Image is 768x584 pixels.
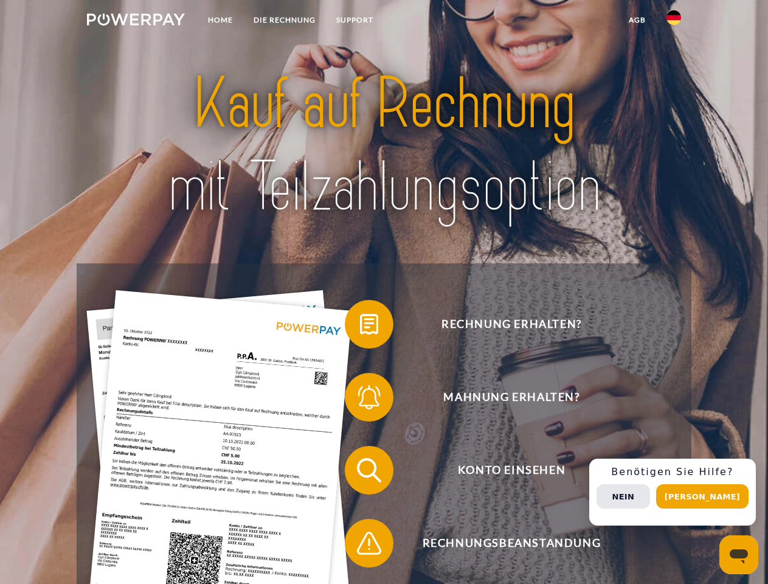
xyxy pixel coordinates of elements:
img: logo-powerpay-white.svg [87,13,185,26]
img: title-powerpay_de.svg [116,58,652,233]
img: qb_bill.svg [354,309,384,339]
button: Konto einsehen [345,446,661,495]
a: DIE RECHNUNG [243,9,326,31]
img: qb_bell.svg [354,382,384,412]
a: Home [198,9,243,31]
img: qb_warning.svg [354,528,384,558]
button: Mahnung erhalten? [345,373,661,422]
img: qb_search.svg [354,455,384,485]
span: Mahnung erhalten? [362,373,660,422]
iframe: Schaltfläche zum Öffnen des Messaging-Fensters [719,535,758,574]
div: Schnellhilfe [589,459,756,526]
button: Rechnung erhalten? [345,300,661,349]
span: Rechnung erhalten? [362,300,660,349]
button: Rechnungsbeanstandung [345,519,661,568]
button: Nein [597,484,650,509]
span: Rechnungsbeanstandung [362,519,660,568]
img: de [666,10,681,25]
span: Konto einsehen [362,446,660,495]
button: [PERSON_NAME] [656,484,749,509]
a: SUPPORT [326,9,384,31]
h3: Benötigen Sie Hilfe? [597,466,749,478]
a: agb [618,9,656,31]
